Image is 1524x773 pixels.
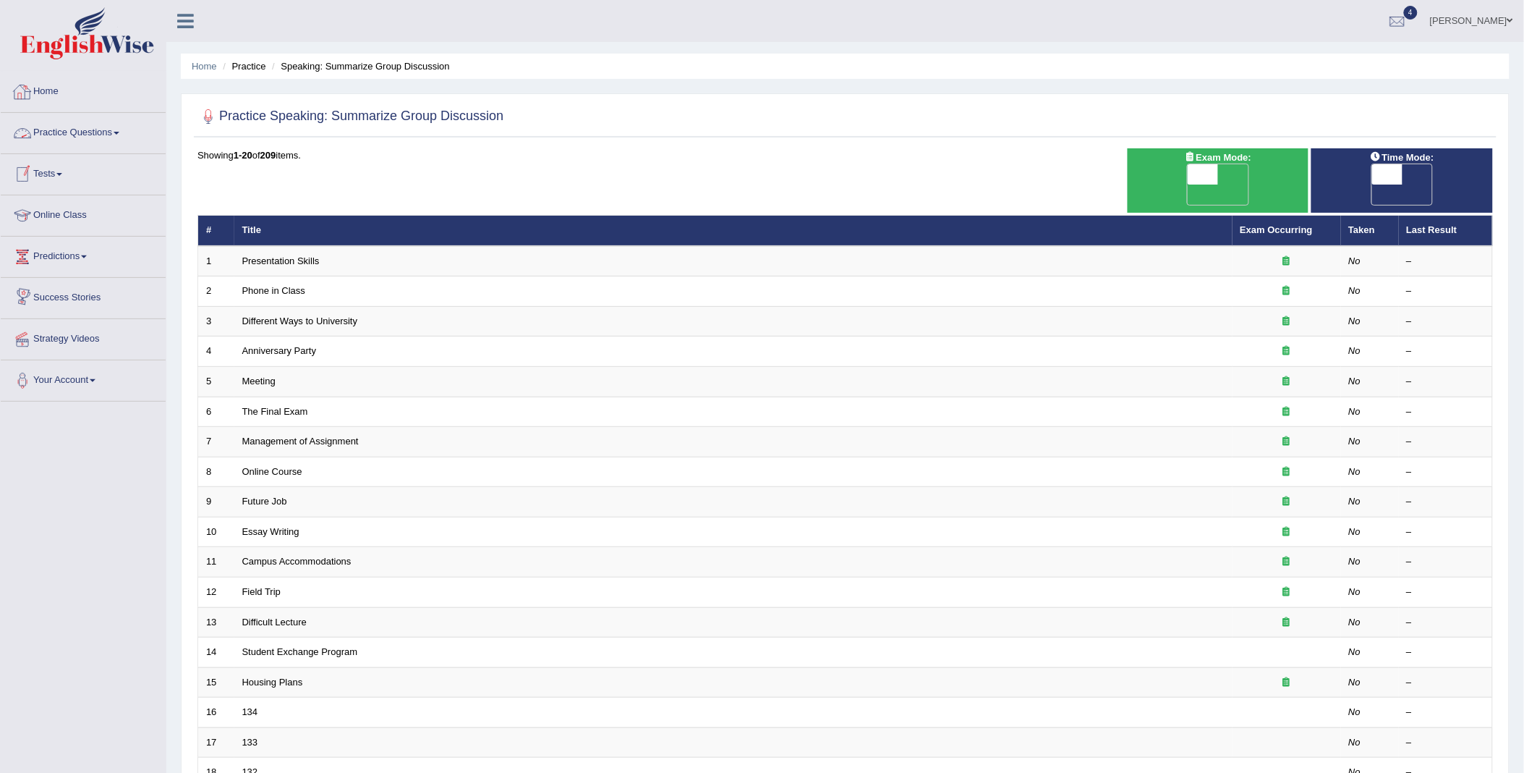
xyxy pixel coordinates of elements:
em: No [1349,436,1361,447]
a: Home [192,61,217,72]
div: Exam occurring question [1240,375,1333,389]
li: Speaking: Summarize Group Discussion [268,59,450,73]
a: Anniversary Party [242,345,317,356]
a: Your Account [1,360,166,397]
em: No [1349,376,1361,386]
div: Exam occurring question [1240,345,1333,358]
a: Meeting [242,376,276,386]
div: Exam occurring question [1240,525,1333,539]
em: No [1349,737,1361,748]
span: 4 [1404,6,1418,20]
div: – [1407,586,1485,599]
div: Exam occurring question [1240,255,1333,269]
em: No [1349,556,1361,567]
a: Management of Assignment [242,436,359,447]
em: No [1349,706,1361,717]
div: Exam occurring question [1240,435,1333,449]
span: Time Mode: [1365,150,1440,165]
div: – [1407,345,1485,358]
td: 4 [198,337,234,367]
div: Exam occurring question [1240,555,1333,569]
td: 7 [198,427,234,457]
div: Exam occurring question [1240,405,1333,419]
a: Difficult Lecture [242,617,307,628]
a: Housing Plans [242,677,303,688]
a: Practice Questions [1,113,166,149]
a: The Final Exam [242,406,308,417]
a: Phone in Class [242,285,305,296]
a: Online Course [242,466,302,477]
div: – [1407,646,1485,659]
div: Exam occurring question [1240,495,1333,509]
a: Home [1,72,166,108]
td: 8 [198,457,234,487]
div: – [1407,435,1485,449]
em: No [1349,345,1361,356]
div: – [1407,315,1485,329]
div: – [1407,375,1485,389]
em: No [1349,255,1361,266]
th: Title [234,216,1233,246]
div: – [1407,284,1485,298]
th: Taken [1341,216,1399,246]
td: 9 [198,487,234,518]
em: No [1349,285,1361,296]
td: 11 [198,547,234,578]
b: 1-20 [234,150,252,161]
div: – [1407,495,1485,509]
b: 209 [260,150,276,161]
a: Field Trip [242,586,281,597]
em: No [1349,526,1361,537]
div: – [1407,555,1485,569]
div: Exam occurring question [1240,586,1333,599]
div: – [1407,525,1485,539]
em: No [1349,406,1361,417]
em: No [1349,586,1361,597]
em: No [1349,646,1361,657]
a: Different Ways to University [242,316,358,326]
div: – [1407,255,1485,269]
div: – [1407,676,1485,690]
em: No [1349,466,1361,477]
div: – [1407,616,1485,630]
a: 134 [242,706,258,717]
td: 16 [198,698,234,728]
a: Future Job [242,496,287,507]
div: – [1407,736,1485,750]
em: No [1349,677,1361,688]
td: 17 [198,727,234,758]
div: Exam occurring question [1240,465,1333,479]
div: Exam occurring question [1240,284,1333,298]
a: Presentation Skills [242,255,320,266]
div: Showing of items. [197,148,1493,162]
th: Last Result [1399,216,1493,246]
div: Exam occurring question [1240,315,1333,329]
h2: Practice Speaking: Summarize Group Discussion [197,106,503,127]
td: 12 [198,577,234,607]
td: 5 [198,367,234,397]
a: Predictions [1,237,166,273]
td: 6 [198,397,234,427]
a: Strategy Videos [1,319,166,355]
a: Success Stories [1,278,166,314]
li: Practice [219,59,265,73]
a: Essay Writing [242,526,299,537]
th: # [198,216,234,246]
a: Exam Occurring [1240,224,1313,235]
td: 10 [198,517,234,547]
td: 13 [198,607,234,638]
a: Online Class [1,195,166,232]
div: – [1407,706,1485,719]
em: No [1349,617,1361,628]
em: No [1349,316,1361,326]
div: Exam occurring question [1240,616,1333,630]
td: 1 [198,246,234,276]
a: Tests [1,154,166,190]
td: 15 [198,667,234,698]
a: 133 [242,737,258,748]
a: Student Exchange Program [242,646,358,657]
td: 2 [198,276,234,307]
div: Exam occurring question [1240,676,1333,690]
a: Campus Accommodations [242,556,352,567]
em: No [1349,496,1361,507]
